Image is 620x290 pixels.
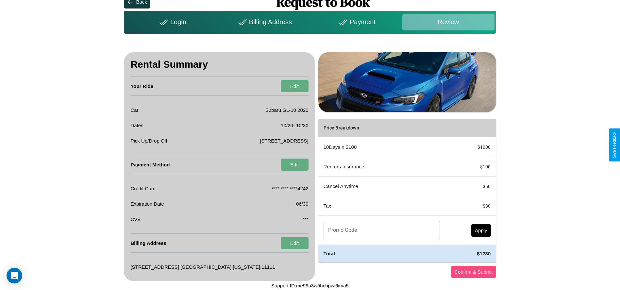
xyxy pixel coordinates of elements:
h4: Payment Method [130,155,170,174]
p: Credit Card [130,184,156,193]
th: Price Breakdown [318,119,445,137]
div: Open Intercom Messenger [7,268,22,283]
div: Login [126,14,218,30]
p: Tax [324,201,440,210]
button: Edit [281,237,309,249]
button: Edit [281,80,309,92]
td: $ 80 [445,196,496,216]
p: Renters Insurance [324,162,440,171]
p: 10 / 20 - 10 / 30 [281,121,308,130]
h4: Your Ride [130,77,153,95]
p: [STREET_ADDRESS] [GEOGRAPHIC_DATA] , [US_STATE] , 11111 [130,263,275,271]
td: $ 50 [445,177,496,196]
p: Car [130,106,138,114]
h3: Rental Summary [130,52,308,77]
button: Apply [471,224,491,237]
p: Cancel Anytime [324,182,440,191]
td: $ 1000 [445,137,496,157]
div: Payment [310,14,402,30]
td: $ 100 [445,157,496,177]
p: CVV [130,215,141,224]
div: Review [402,14,494,30]
div: Give Feedback [612,132,617,158]
h4: $ 1230 [450,250,491,257]
p: 10 Days x $ 100 [324,143,440,151]
p: Dates [130,121,143,130]
button: Edit [281,159,309,171]
p: Expiration Date [130,199,164,208]
p: Support ID: me99a3w5hcbpwi6ima5 [271,281,349,290]
button: Confirm & Submit [451,266,496,278]
h4: Billing Address [130,234,166,252]
p: 06/30 [296,199,309,208]
h4: Total [324,250,440,257]
p: Subaru GL-10 2020 [265,106,309,114]
div: Billing Address [218,14,310,30]
p: Pick Up/Drop Off [130,136,167,145]
p: [STREET_ADDRESS] [260,136,308,145]
table: simple table [318,119,496,262]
